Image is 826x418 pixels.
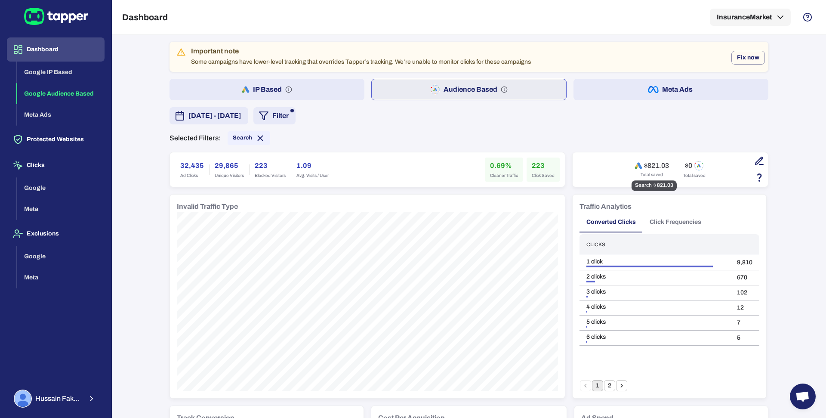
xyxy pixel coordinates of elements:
[710,9,791,26] button: InsuranceMarket
[122,12,168,22] h5: Dashboard
[285,86,292,93] svg: IP based: Search, Display, and Shopping.
[7,135,105,142] a: Protected Websites
[579,212,643,232] button: Converted Clicks
[532,173,555,179] span: Click Saved
[15,390,31,407] img: Hussain Fakhruddin
[586,288,723,296] div: 3 clicks
[17,177,105,199] button: Google
[7,127,105,152] button: Protected Websites
[188,111,241,121] span: [DATE] - [DATE]
[191,47,531,56] div: Important note
[253,107,296,124] button: Filter
[752,170,767,185] button: Estimation based on the quantity of invalid click x cost-per-click.
[501,86,508,93] svg: Audience based: Search, Display, Shopping, Video Performance Max, Demand Generation
[180,161,204,171] h6: 32,435
[7,229,105,237] a: Exclusions
[653,182,673,189] span: $ 821.03
[170,79,364,100] button: IP Based
[592,380,603,391] button: page 1
[683,173,706,179] span: Total saved
[586,258,723,266] div: 1 click
[730,331,759,346] td: 5
[7,153,105,177] button: Clicks
[17,83,105,105] button: Google Audience Based
[532,161,555,171] h6: 223
[177,201,238,212] h6: Invalid Traffic Type
[644,161,669,170] h6: $821.03
[17,68,105,75] a: Google IP Based
[17,111,105,118] a: Meta Ads
[586,303,723,311] div: 4 clicks
[641,172,663,178] span: Total saved
[233,134,252,141] span: Search
[17,273,105,281] a: Meta
[730,270,759,285] td: 670
[296,161,329,171] h6: 1.09
[7,37,105,62] button: Dashboard
[490,161,518,171] h6: 0.69%
[643,212,708,232] button: Click Frequencies
[255,173,286,179] span: Blocked Visitors
[371,79,567,100] button: Audience Based
[790,384,816,409] div: Open chat
[7,161,105,168] a: Clicks
[586,318,723,326] div: 5 clicks
[635,182,652,189] span: Search
[170,134,221,142] p: Selected Filters:
[180,173,204,179] span: Ad Clicks
[731,51,765,65] button: Fix now
[215,173,244,179] span: Unique Visitors
[17,205,105,212] a: Meta
[573,79,768,100] button: Meta Ads
[215,161,244,171] h6: 29,865
[730,255,759,270] td: 9,810
[7,222,105,246] button: Exclusions
[170,107,248,124] button: [DATE] - [DATE]
[17,198,105,220] button: Meta
[579,234,730,255] th: Clicks
[17,267,105,288] button: Meta
[604,380,615,391] button: Go to page 2
[7,45,105,53] a: Dashboard
[17,246,105,267] button: Google
[296,173,329,179] span: Avg. Visits / User
[191,44,531,69] div: Some campaigns have lower-level tracking that overrides Tapper’s tracking. We’re unable to monito...
[730,285,759,300] td: 102
[730,316,759,331] td: 7
[730,300,759,316] td: 12
[579,380,628,391] nav: pagination navigation
[586,273,723,281] div: 2 clicks
[17,104,105,126] button: Meta Ads
[586,333,723,341] div: 6 clicks
[579,201,632,212] h6: Traffic Analytics
[490,173,518,179] span: Cleaner Traffic
[7,386,105,411] button: Hussain FakhruddinHussain Fakhruddin
[17,89,105,96] a: Google Audience Based
[685,161,692,170] h6: $0
[17,252,105,259] a: Google
[616,380,627,391] button: Go to next page
[17,183,105,191] a: Google
[228,131,270,145] div: Search
[35,394,82,403] span: Hussain Fakhruddin
[255,161,286,171] h6: 223
[17,62,105,83] button: Google IP Based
